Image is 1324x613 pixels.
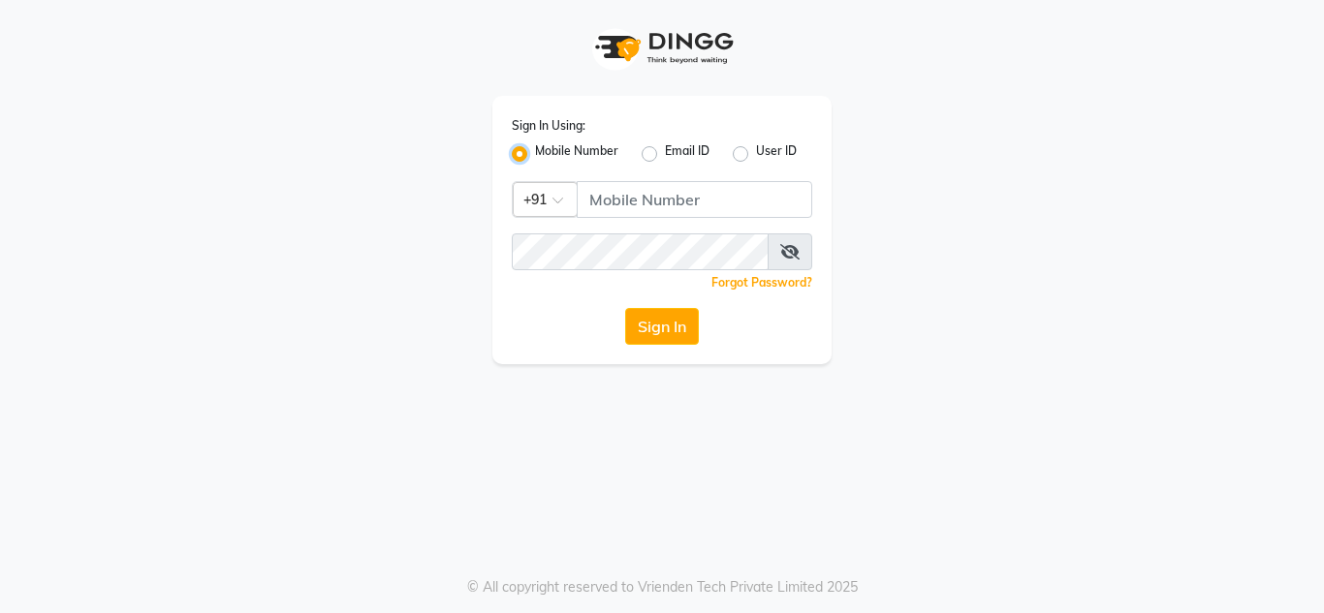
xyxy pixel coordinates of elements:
[584,19,740,77] img: logo1.svg
[665,142,709,166] label: Email ID
[625,308,699,345] button: Sign In
[535,142,618,166] label: Mobile Number
[512,117,585,135] label: Sign In Using:
[512,233,769,270] input: Username
[756,142,797,166] label: User ID
[577,181,812,218] input: Username
[711,275,812,290] a: Forgot Password?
